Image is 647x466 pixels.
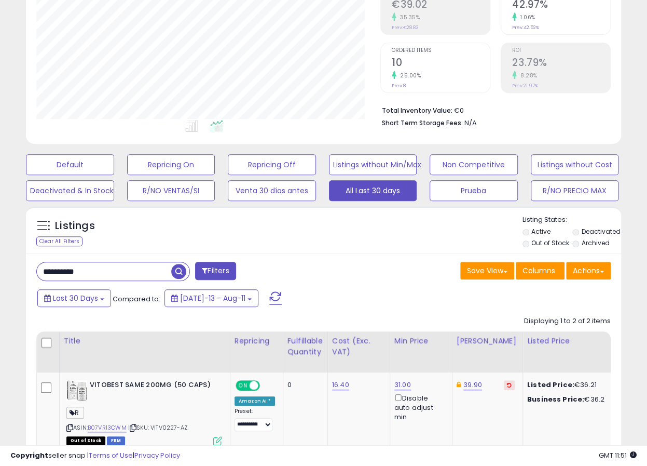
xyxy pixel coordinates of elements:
label: Archived [581,238,609,247]
small: 8.28% [517,72,538,79]
img: 41GZ0yz-osL._SL40_.jpg [66,380,87,401]
div: Preset: [235,408,275,431]
button: Non Competitive [430,154,518,175]
div: Fulfillable Quantity [287,336,323,357]
a: 16.40 [332,380,349,390]
span: | SKU: VITV0227-AZ [128,423,188,432]
span: 2025-09-11 11:51 GMT [599,450,637,460]
a: 39.90 [463,380,482,390]
button: Listings without Min/Max [329,154,417,175]
button: Default [26,154,114,175]
button: Columns [516,262,565,279]
span: N/A [464,118,477,128]
small: Prev: 42.52% [512,24,539,31]
a: Terms of Use [89,450,133,460]
div: [PERSON_NAME] [457,336,518,347]
a: Privacy Policy [134,450,180,460]
div: Min Price [394,336,448,347]
b: Listed Price: [527,380,574,390]
label: Active [531,227,550,236]
span: Ordered Items [392,48,490,54]
b: Short Term Storage Fees: [382,118,463,127]
button: Venta 30 días antes [228,180,316,201]
b: Business Price: [527,394,584,404]
span: Columns [522,265,555,276]
span: Compared to: [113,294,160,304]
a: 31.00 [394,380,411,390]
small: Prev: €28.83 [392,24,419,31]
button: [DATE]-13 - Aug-11 [164,289,258,307]
span: R [66,407,84,419]
div: €36.21 [527,380,613,390]
span: OFF [258,381,275,390]
div: Disable auto adjust min [394,392,444,422]
div: Displaying 1 to 2 of 2 items [524,316,611,326]
div: Listed Price [527,336,617,347]
h5: Listings [55,219,95,233]
div: Repricing [235,336,279,347]
li: €0 [382,103,603,116]
button: Filters [195,262,236,280]
button: Prueba [430,180,518,201]
small: Prev: 8 [392,83,406,89]
div: Cost (Exc. VAT) [332,336,386,357]
div: Title [64,336,226,347]
div: seller snap | | [10,451,180,461]
div: €36.2 [527,395,613,404]
h2: 10 [392,57,490,71]
div: Amazon AI * [235,396,275,406]
span: [DATE]-13 - Aug-11 [180,293,245,303]
button: R/NO PRECIO MAX [531,180,619,201]
small: 25.00% [396,72,421,79]
b: Total Inventory Value: [382,106,452,115]
label: Out of Stock [531,238,569,247]
button: All Last 30 days [329,180,417,201]
label: Deactivated [581,227,620,236]
button: Last 30 Days [37,289,111,307]
p: Listing States: [522,215,621,225]
small: Prev: 21.97% [512,83,538,89]
button: Deactivated & In Stock [26,180,114,201]
small: 1.06% [517,14,535,21]
span: ROI [512,48,610,54]
button: Save View [460,262,514,279]
strong: Copyright [10,450,48,460]
small: 35.35% [396,14,420,21]
button: Listings without Cost [531,154,619,175]
div: 0 [287,380,320,390]
h2: 23.79% [512,57,610,71]
span: ON [237,381,250,390]
a: B07VR13CWM [88,423,127,432]
b: VITOBEST SAME 200MG (50 CAPS) [90,380,216,393]
button: R/NO VENTAS/SI [127,180,215,201]
span: Last 30 Days [53,293,98,303]
button: Repricing On [127,154,215,175]
button: Actions [566,262,611,279]
button: Repricing Off [228,154,316,175]
div: Clear All Filters [36,236,82,246]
